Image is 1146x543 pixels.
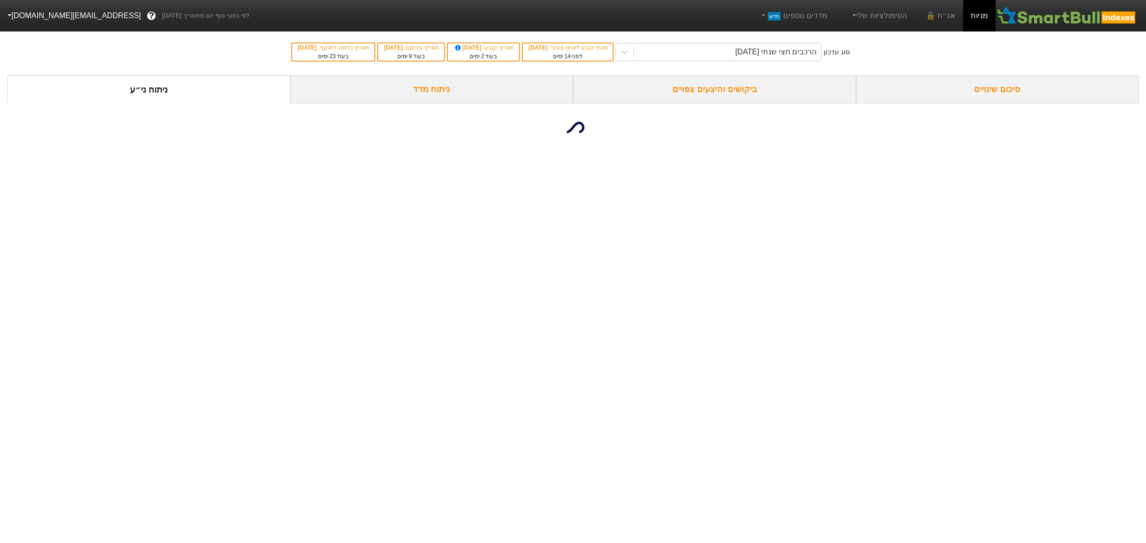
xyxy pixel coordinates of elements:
span: 2 [481,53,484,60]
div: תאריך כניסה לתוקף : [297,43,370,52]
span: 9 [409,53,412,60]
div: ניתוח מדד [290,75,573,104]
div: בעוד ימים [383,52,439,61]
span: [DATE] [298,44,318,51]
span: 23 [329,53,336,60]
div: ביקושים והיצעים צפויים [573,75,856,104]
div: בעוד ימים [297,52,370,61]
span: [DATE] [529,44,549,51]
img: loading... [562,116,584,139]
span: לפי נתוני סוף יום מתאריך [DATE] [162,11,249,21]
div: סוג עדכון [824,47,850,57]
a: הסימולציות שלי [847,6,911,25]
div: תאריך קובע : [453,43,514,52]
span: [DATE] [454,44,483,51]
a: מדדים נוספיםחדש [755,6,831,25]
span: ? [149,10,154,22]
div: סיכום שינויים [856,75,1139,104]
div: תאריך פרסום : [383,43,439,52]
div: ניתוח ני״ע [7,75,290,104]
span: חדש [768,12,781,21]
div: הרכבים חצי שנתי [DATE] [735,46,817,58]
div: בעוד ימים [453,52,514,61]
img: SmartBull [996,6,1138,25]
div: לפני ימים [528,52,608,61]
span: 14 [564,53,571,60]
div: מועד קובע לאחוז ציבור : [528,43,608,52]
span: [DATE] [384,44,404,51]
